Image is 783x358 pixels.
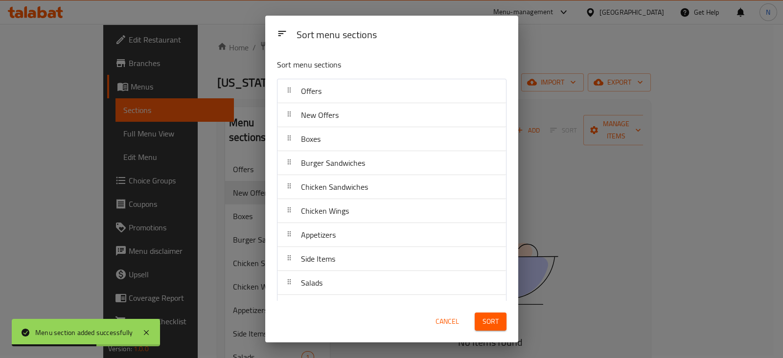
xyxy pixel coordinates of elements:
[301,275,322,290] span: Salads
[277,199,506,223] div: Chicken Wings
[277,271,506,295] div: Salads
[301,227,336,242] span: Appetizers
[301,156,365,170] span: Burger Sandwiches
[35,327,133,338] div: Menu section added successfully
[483,315,499,328] span: Sort
[277,59,459,71] p: Sort menu sections
[301,203,349,218] span: Chicken Wings
[301,179,368,194] span: Chicken Sandwiches
[277,103,506,127] div: New Offers
[432,313,463,331] button: Cancel
[277,175,506,199] div: Chicken Sandwiches
[301,299,318,314] span: Light
[301,251,335,266] span: Side Items
[277,127,506,151] div: Boxes
[277,247,506,271] div: Side Items
[277,79,506,103] div: Offers
[293,24,510,46] div: Sort menu sections
[277,151,506,175] div: Burger Sandwiches
[301,132,321,146] span: Boxes
[277,223,506,247] div: Appetizers
[301,108,339,122] span: New Offers
[301,84,322,98] span: Offers
[475,313,507,331] button: Sort
[436,315,459,328] span: Cancel
[277,295,506,319] div: Light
